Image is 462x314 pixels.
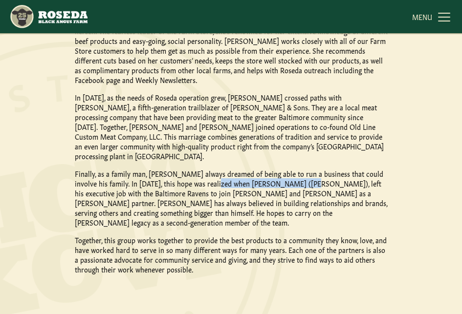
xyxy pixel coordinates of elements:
[412,12,432,21] span: MENU
[75,92,388,161] p: In [DATE], as the needs of Roseda operation grew, [PERSON_NAME] crossed paths with [PERSON_NAME],...
[75,235,388,274] p: Together, this group works together to provide the best products to a community they know, love, ...
[75,16,388,84] p: Also born on a farm in [US_STATE], [PERSON_NAME] knows a thing or two about the business herself....
[75,168,388,227] p: Finally, as a family man, [PERSON_NAME] always dreamed of being able to run a business that could...
[9,4,88,29] img: https://roseda.com/wp-content/uploads/2021/05/roseda-25-header.png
